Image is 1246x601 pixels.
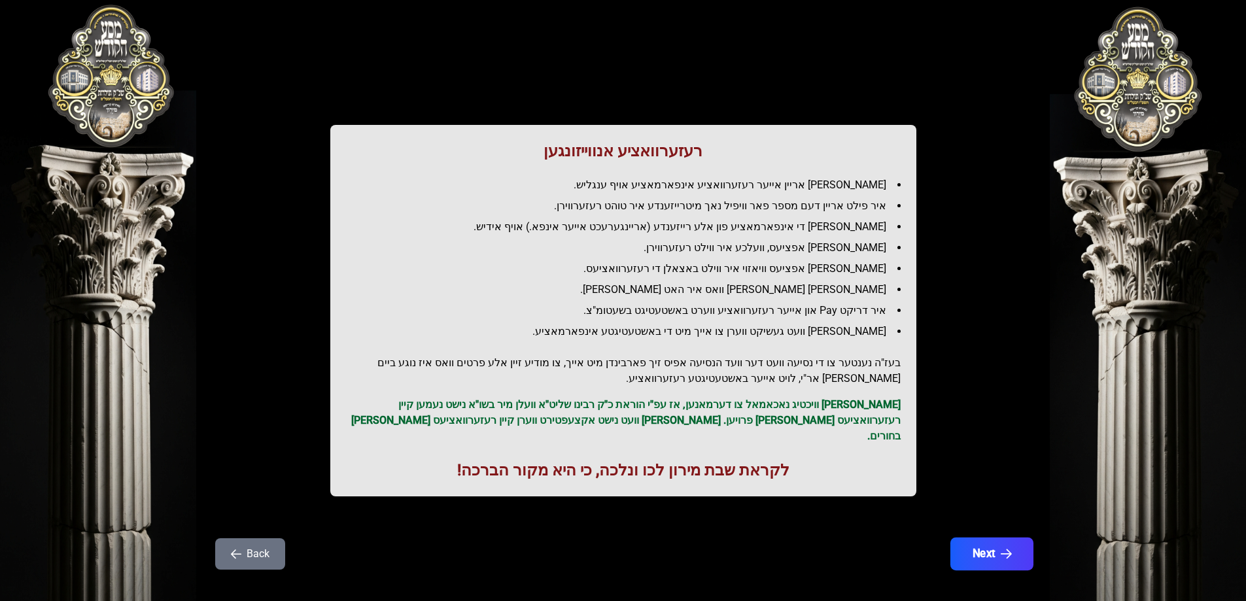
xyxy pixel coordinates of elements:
[346,141,901,162] h1: רעזערוואציע אנווייזונגען
[356,219,901,235] li: [PERSON_NAME] די אינפארמאציע פון אלע רייזענדע (אריינגערעכט אייער אינפא.) אויף אידיש.
[356,240,901,256] li: [PERSON_NAME] אפציעס, וועלכע איר ווילט רעזערווירן.
[950,538,1033,570] button: Next
[346,397,901,444] p: [PERSON_NAME] וויכטיג נאכאמאל צו דערמאנען, אז עפ"י הוראת כ"ק רבינו שליט"א וועלן מיר בשו"א נישט נע...
[346,460,901,481] h1: לקראת שבת מירון לכו ונלכה, כי היא מקור הברכה!
[356,282,901,298] li: [PERSON_NAME] [PERSON_NAME] וואס איר האט [PERSON_NAME].
[356,324,901,339] li: [PERSON_NAME] וועט געשיקט ווערן צו אייך מיט די באשטעטיגטע אינפארמאציע.
[215,538,285,570] button: Back
[356,198,901,214] li: איר פילט אריין דעם מספר פאר וויפיל נאך מיטרייזענדע איר טוהט רעזערווירן.
[356,261,901,277] li: [PERSON_NAME] אפציעס וויאזוי איר ווילט באצאלן די רעזערוואציעס.
[356,303,901,318] li: איר דריקט Pay און אייער רעזערוואציע ווערט באשטעטיגט בשעטומ"צ.
[356,177,901,193] li: [PERSON_NAME] אריין אייער רעזערוואציע אינפארמאציע אויף ענגליש.
[346,355,901,386] h2: בעז"ה נענטער צו די נסיעה וועט דער וועד הנסיעה אפיס זיך פארבינדן מיט אייך, צו מודיע זיין אלע פרטים...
